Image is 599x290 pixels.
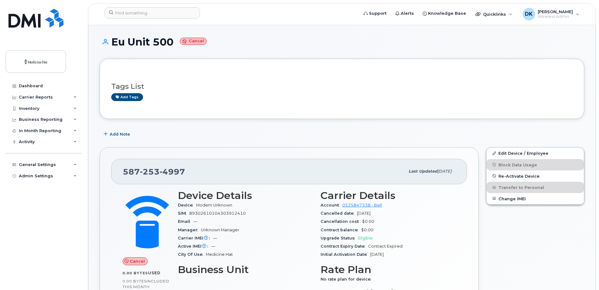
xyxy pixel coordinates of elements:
span: — [211,244,215,249]
span: SIM [178,211,189,216]
span: Modem Unknown [196,203,232,207]
span: 0.00 Bytes [123,279,146,283]
span: Unknown Manager [201,228,239,232]
span: used [148,271,161,275]
button: Change IMEI [486,193,584,204]
span: Carrier IMEI [178,236,213,240]
h3: Carrier Details [321,190,456,201]
span: City Of Use [178,252,206,257]
span: Cancel [130,258,145,264]
h1: Eu Unit 500 [100,36,584,47]
span: Re-Activate Device [498,174,540,178]
h3: Business Unit [178,264,313,275]
span: Last updated [409,169,437,174]
button: Re-Activate Device [486,170,584,182]
span: — [213,236,217,240]
span: Cancelled date [321,211,357,216]
span: [DATE] [357,211,371,216]
span: 253 [140,167,160,176]
span: Active IMEI [178,244,211,249]
span: [DATE] [437,169,452,174]
span: Device [178,203,196,207]
span: [DATE] [370,252,384,257]
span: Cancellation cost [321,219,362,224]
span: Upgrade Status [321,236,358,240]
h3: Tags List [111,83,573,90]
a: Add tags [111,93,143,101]
small: Cancel [180,38,207,45]
span: included this month [123,279,169,289]
span: 89302610104303912410 [189,211,246,216]
span: $0.00 [362,219,374,224]
span: 4997 [160,167,185,176]
span: Contract Expiry Date [321,244,368,249]
span: Email [178,219,193,224]
span: Contract balance [321,228,361,232]
button: Block Data Usage [486,159,584,170]
button: Transfer to Personal [486,182,584,193]
span: Contract Expired [368,244,403,249]
span: $0.00 [361,228,373,232]
h3: Rate Plan [321,264,456,275]
span: No rate plan for device [321,277,374,282]
button: Add Note [100,128,135,140]
span: Eligible [358,236,373,240]
span: Manager [178,228,201,232]
span: Medicine Hat [206,252,233,257]
span: Initial Activation Date [321,252,370,257]
span: Add Note [110,131,130,137]
a: 0535847338 - Bell [342,203,382,207]
span: Account [321,203,342,207]
h3: Device Details [178,190,313,201]
span: 0.00 Bytes [123,271,148,275]
span: 587 [123,167,185,176]
span: — [193,219,197,224]
a: Edit Device / Employee [486,148,584,159]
